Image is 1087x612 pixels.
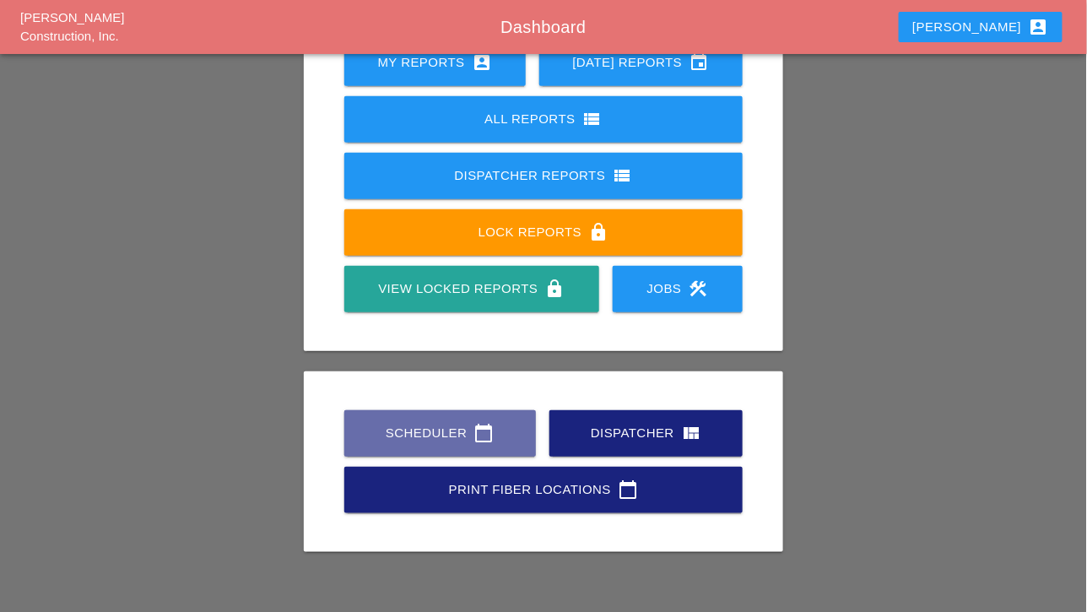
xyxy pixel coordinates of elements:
[371,279,572,299] div: View Locked Reports
[549,410,743,457] a: Dispatcher
[371,222,717,242] div: Lock Reports
[344,153,744,199] a: Dispatcher Reports
[500,18,586,36] span: Dashboard
[344,266,599,312] a: View Locked Reports
[899,12,1062,42] button: [PERSON_NAME]
[582,109,603,129] i: view_list
[1029,17,1049,37] i: account_box
[371,109,717,129] div: All Reports
[371,165,717,186] div: Dispatcher Reports
[612,165,632,186] i: view_list
[640,279,716,299] div: Jobs
[472,52,492,73] i: account_box
[371,479,717,500] div: Print Fiber Locations
[344,40,526,86] a: My Reports
[344,410,536,457] a: Scheduler
[539,40,744,86] a: [DATE] Reports
[344,96,744,143] a: All Reports
[344,209,744,256] a: Lock Reports
[613,266,743,312] a: Jobs
[20,10,124,44] a: [PERSON_NAME] Construction, Inc.
[689,279,709,299] i: construction
[344,467,744,513] a: Print Fiber Locations
[912,17,1048,37] div: [PERSON_NAME]
[474,423,495,443] i: calendar_today
[545,279,565,299] i: lock
[566,52,717,73] div: [DATE] Reports
[576,423,716,443] div: Dispatcher
[371,52,499,73] div: My Reports
[371,423,509,443] div: Scheduler
[689,52,709,73] i: event
[588,222,608,242] i: lock
[618,479,638,500] i: calendar_today
[681,423,701,443] i: view_quilt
